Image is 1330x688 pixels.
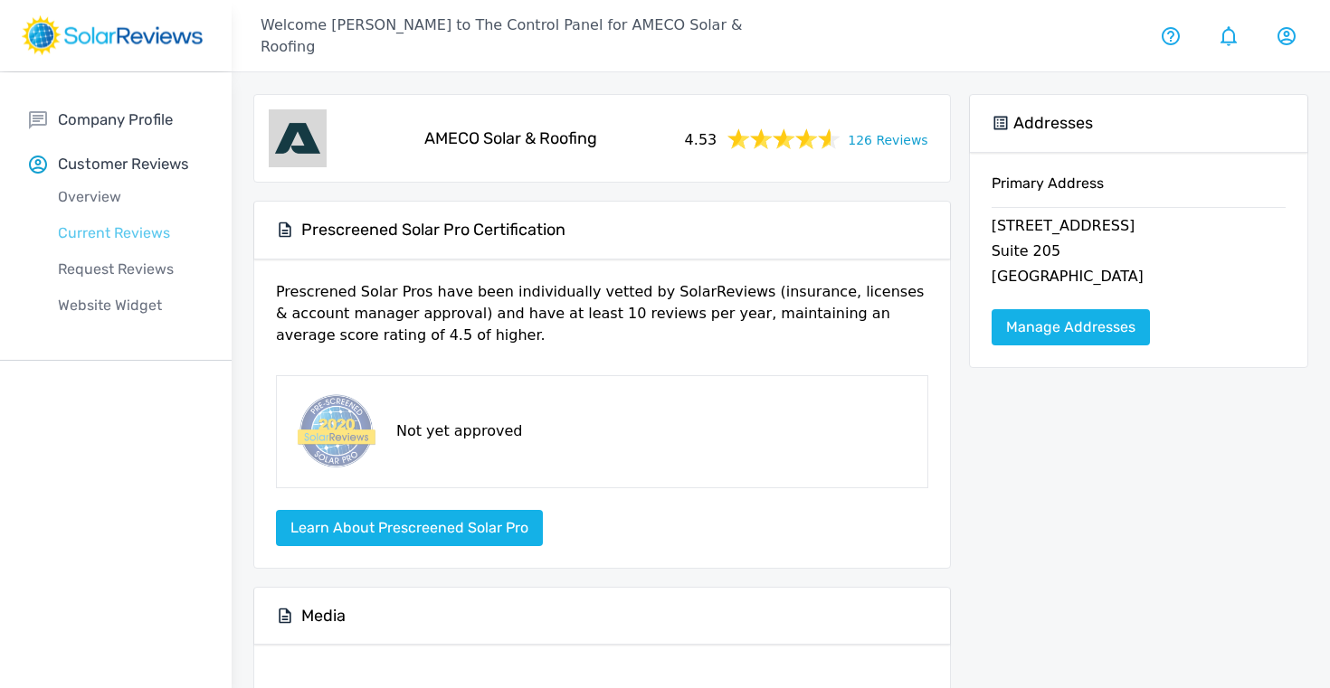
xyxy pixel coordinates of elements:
h6: Primary Address [992,174,1286,207]
h5: Prescreened Solar Pro Certification [301,220,565,240]
p: Request Reviews [29,259,232,280]
p: Company Profile [58,108,173,131]
a: Current Reviews [29,215,232,251]
img: prescreened-badge.png [291,391,378,473]
p: [GEOGRAPHIC_DATA] [992,266,1286,291]
p: Suite 205 [992,240,1286,266]
h5: AMECO Solar & Roofing [424,128,597,149]
h5: Media [301,606,346,627]
a: Manage Addresses [992,309,1150,345]
p: Website Widget [29,295,232,316]
p: Customer Reviews [58,153,189,175]
a: Overview [29,179,232,215]
p: [STREET_ADDRESS] [992,215,1286,240]
a: Website Widget [29,287,232,324]
h5: Addresses [1013,113,1093,134]
p: Prescrened Solar Pros have been individually vetted by SolarReviews (insurance, licenses & accoun... [276,281,928,361]
a: Request Reviews [29,251,232,287]
p: Current Reviews [29,222,232,244]
p: Overview [29,186,232,208]
p: Not yet approved [396,420,522,442]
button: Learn about Prescreened Solar Pro [276,510,543,546]
a: 126 Reviews [848,127,927,150]
span: 4.53 [685,126,717,151]
p: Welcome [PERSON_NAME] to The Control Panel for AMECO Solar & Roofing [261,14,781,58]
a: Learn about Prescreened Solar Pro [276,519,543,536]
